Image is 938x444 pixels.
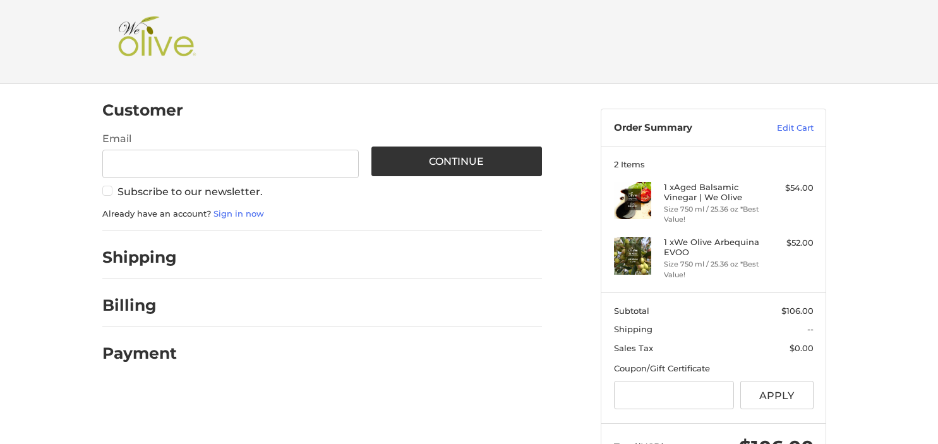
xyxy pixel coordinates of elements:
img: Shop We Olive [115,16,200,67]
input: Gift Certificate or Coupon Code [614,381,735,409]
a: Edit Cart [750,122,814,135]
h4: 1 x Aged Balsamic Vinegar | We Olive [664,182,761,203]
h3: 2 Items [614,159,814,169]
h2: Payment [102,344,177,363]
div: $54.00 [764,182,814,195]
h2: Customer [102,100,183,120]
span: -- [807,324,814,334]
span: $0.00 [790,343,814,353]
h2: Billing [102,296,176,315]
span: Shipping [614,324,652,334]
button: Apply [740,381,814,409]
label: Email [102,131,359,147]
a: Sign in now [213,208,264,219]
p: Already have an account? [102,208,542,220]
div: Coupon/Gift Certificate [614,363,814,375]
span: Sales Tax [614,343,653,353]
h2: Shipping [102,248,177,267]
h4: 1 x We Olive Arbequina EVOO [664,237,761,258]
div: $52.00 [764,237,814,249]
li: Size 750 ml / 25.36 oz *Best Value! [664,259,761,280]
span: Subscribe to our newsletter. [117,186,263,198]
span: Subtotal [614,306,649,316]
span: $106.00 [781,306,814,316]
h3: Order Summary [614,122,750,135]
li: Size 750 ml / 25.36 oz *Best Value! [664,204,761,225]
button: Continue [371,147,543,176]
